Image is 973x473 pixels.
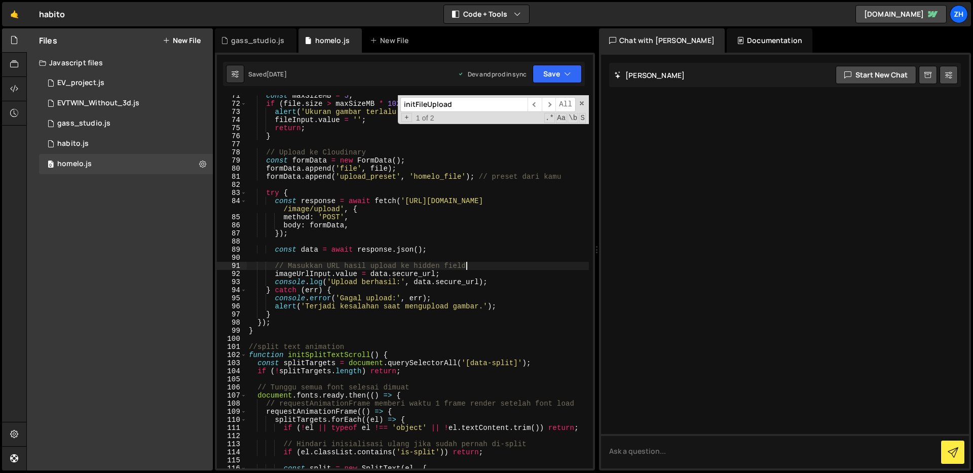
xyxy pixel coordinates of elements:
[556,113,567,123] span: CaseSensitive Search
[217,343,247,351] div: 101
[248,70,287,78] div: Saved
[727,28,812,53] div: Documentation
[217,238,247,246] div: 88
[217,262,247,270] div: 91
[217,197,247,213] div: 84
[217,416,247,424] div: 110
[217,132,247,140] div: 76
[217,286,247,294] div: 94
[544,113,555,123] span: RegExp Search
[57,119,110,128] div: gass_studio.js
[39,73,213,93] div: 13378/40224.js
[217,270,247,278] div: 92
[217,156,247,165] div: 79
[39,113,213,134] div: 13378/43790.js
[217,464,247,472] div: 116
[599,28,725,53] div: Chat with [PERSON_NAME]
[217,440,247,448] div: 113
[2,2,27,26] a: 🤙
[533,65,582,83] button: Save
[57,99,139,108] div: EVTWIN_Without_3d.js
[217,456,247,464] div: 115
[217,181,247,189] div: 82
[217,173,247,181] div: 81
[579,113,586,123] span: Search In Selection
[217,148,247,156] div: 78
[217,294,247,302] div: 95
[217,92,247,100] div: 71
[217,140,247,148] div: 77
[217,359,247,367] div: 103
[836,66,916,84] button: Start new chat
[39,134,213,154] div: 13378/33578.js
[48,161,54,169] span: 0
[400,97,528,112] input: Search for
[217,327,247,335] div: 99
[555,97,576,112] span: Alt-Enter
[217,335,247,343] div: 100
[39,93,213,113] div: 13378/41195.js
[217,391,247,400] div: 107
[217,254,247,262] div: 90
[217,448,247,456] div: 114
[217,165,247,173] div: 80
[39,154,213,174] div: 13378/44011.js
[163,36,201,45] button: New File
[57,160,92,169] div: homelo.js
[217,229,247,238] div: 87
[444,5,529,23] button: Code + Tools
[217,424,247,432] div: 111
[528,97,542,112] span: ​
[370,35,413,46] div: New File
[217,189,247,197] div: 83
[542,97,556,112] span: ​
[267,70,287,78] div: [DATE]
[217,213,247,221] div: 85
[217,310,247,319] div: 97
[217,108,247,116] div: 73
[217,116,247,124] div: 74
[217,408,247,416] div: 109
[217,383,247,391] div: 106
[217,124,247,132] div: 75
[412,114,438,122] span: 1 of 2
[217,432,247,440] div: 112
[458,70,527,78] div: Dev and prod in sync
[57,78,104,88] div: EV_project.js
[57,139,89,148] div: habito.js
[217,367,247,375] div: 104
[217,302,247,310] div: 96
[315,35,350,46] div: homelo.js
[217,246,247,254] div: 89
[217,278,247,286] div: 93
[217,400,247,408] div: 108
[855,5,947,23] a: [DOMAIN_NAME]
[401,113,412,122] span: Toggle Replace mode
[217,319,247,327] div: 98
[950,5,968,23] a: zh
[217,221,247,229] div: 86
[614,70,685,80] h2: [PERSON_NAME]
[27,53,213,73] div: Javascript files
[217,351,247,359] div: 102
[217,100,247,108] div: 72
[39,35,57,46] h2: Files
[39,8,65,20] div: habito
[231,35,284,46] div: gass_studio.js
[568,113,578,123] span: Whole Word Search
[217,375,247,383] div: 105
